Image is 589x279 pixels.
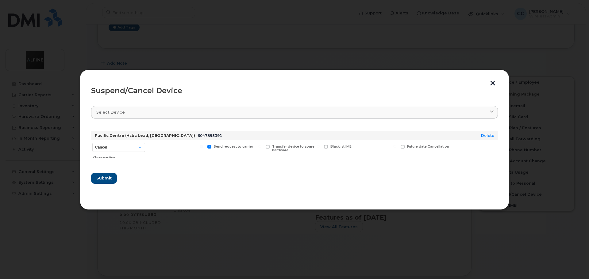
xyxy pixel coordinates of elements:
[93,153,145,160] div: Choose action
[91,173,117,184] button: Submit
[317,145,320,148] input: Blacklist IMEI
[198,133,222,138] span: 6047895391
[96,109,125,115] span: Select device
[91,87,498,94] div: Suspend/Cancel Device
[407,145,449,149] span: Future date Cancellation
[96,175,112,181] span: Submit
[330,145,352,149] span: Blacklist IMEI
[214,145,253,149] span: Send request to carrier
[95,133,195,138] strong: Pacific Centre (Hsbc Lead, [GEOGRAPHIC_DATA])
[393,145,396,148] input: Future date Cancellation
[91,106,498,119] a: Select device
[481,133,494,138] a: Delete
[272,145,314,153] span: Transfer device to spare hardware
[200,145,203,148] input: Send request to carrier
[258,145,261,148] input: Transfer device to spare hardware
